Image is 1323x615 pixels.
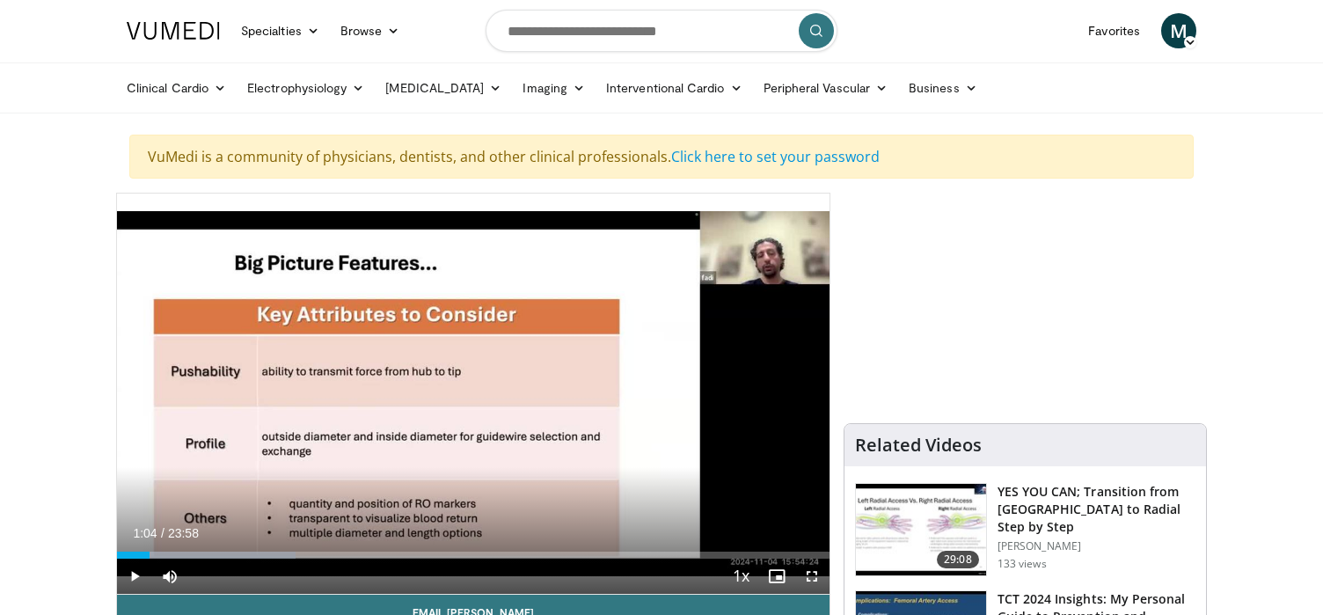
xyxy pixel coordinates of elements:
a: Electrophysiology [237,70,375,106]
button: Fullscreen [794,559,830,594]
a: Specialties [230,13,330,48]
h4: Related Videos [855,435,982,456]
a: Peripheral Vascular [753,70,898,106]
span: 1:04 [133,526,157,540]
a: [MEDICAL_DATA] [375,70,512,106]
a: Favorites [1078,13,1151,48]
span: 29:08 [937,551,979,568]
div: Progress Bar [117,552,830,559]
p: 133 views [998,557,1047,571]
a: Browse [330,13,411,48]
a: M [1161,13,1196,48]
a: Imaging [512,70,596,106]
input: Search topics, interventions [486,10,837,52]
a: 29:08 YES YOU CAN; Transition from [GEOGRAPHIC_DATA] to Radial Step by Step [PERSON_NAME] 133 views [855,483,1195,576]
a: Clinical Cardio [116,70,237,106]
button: Play [117,559,152,594]
button: Mute [152,559,187,594]
video-js: Video Player [117,194,830,595]
a: Interventional Cardio [596,70,753,106]
div: VuMedi is a community of physicians, dentists, and other clinical professionals. [129,135,1194,179]
h3: YES YOU CAN; Transition from [GEOGRAPHIC_DATA] to Radial Step by Step [998,483,1195,536]
span: 23:58 [168,526,199,540]
a: Click here to set your password [671,147,880,166]
span: / [161,526,164,540]
button: Enable picture-in-picture mode [759,559,794,594]
a: Business [898,70,988,106]
img: 0e77d9e2-c3e9-4336-aba1-3a2cfcab58f3.150x105_q85_crop-smart_upscale.jpg [856,484,986,575]
p: [PERSON_NAME] [998,539,1195,553]
img: VuMedi Logo [127,22,220,40]
iframe: Advertisement [893,193,1157,413]
button: Playback Rate [724,559,759,594]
